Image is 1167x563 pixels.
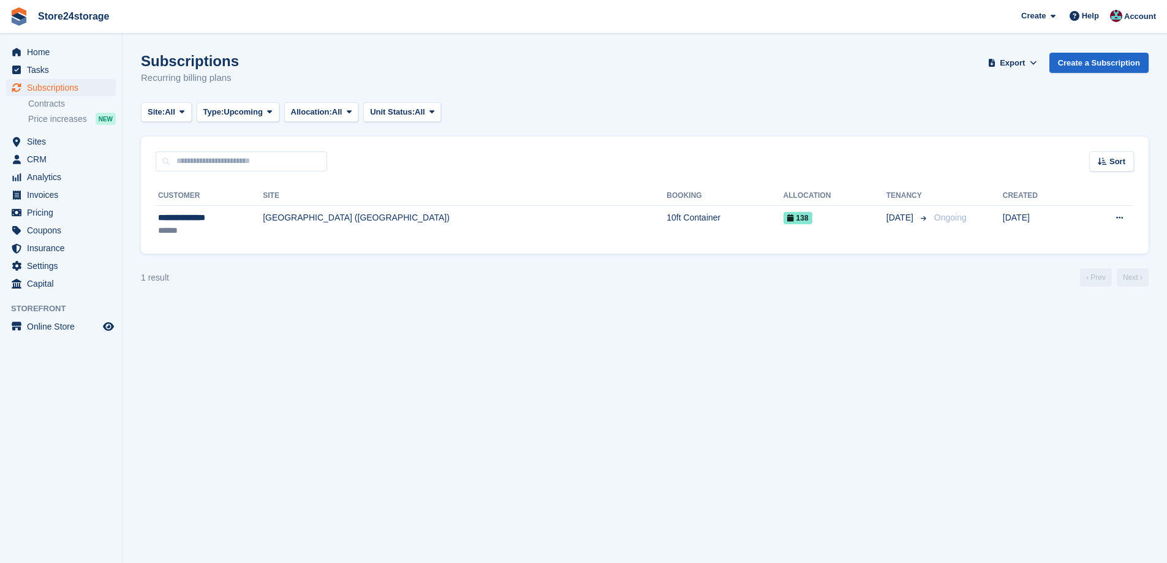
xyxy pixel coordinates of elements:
a: menu [6,151,116,168]
a: menu [6,168,116,186]
span: Upcoming [224,106,263,118]
a: Store24storage [33,6,115,26]
span: [DATE] [886,211,916,224]
a: Price increases NEW [28,112,116,126]
span: 138 [784,212,812,224]
a: Next [1117,268,1149,287]
span: Coupons [27,222,100,239]
a: Preview store [101,319,116,334]
nav: Page [1078,268,1151,287]
span: Unit Status: [370,106,415,118]
a: menu [6,275,116,292]
span: Settings [27,257,100,274]
th: Site [263,186,667,206]
a: Contracts [28,98,116,110]
td: 10ft Container [667,205,783,244]
th: Booking [667,186,783,206]
h1: Subscriptions [141,53,239,69]
span: Sort [1109,156,1125,168]
button: Allocation: All [284,102,359,123]
span: Create [1021,10,1046,22]
span: Capital [27,275,100,292]
span: Home [27,43,100,61]
td: [GEOGRAPHIC_DATA] ([GEOGRAPHIC_DATA]) [263,205,667,244]
span: Site: [148,106,165,118]
span: All [415,106,425,118]
a: menu [6,61,116,78]
button: Type: Upcoming [197,102,279,123]
span: Sites [27,133,100,150]
span: All [165,106,175,118]
span: Account [1124,10,1156,23]
a: menu [6,257,116,274]
a: Previous [1080,268,1112,287]
a: menu [6,43,116,61]
th: Allocation [784,186,886,206]
a: menu [6,318,116,335]
a: Create a Subscription [1049,53,1149,73]
span: Insurance [27,240,100,257]
span: Help [1082,10,1099,22]
div: 1 result [141,271,169,284]
img: George [1110,10,1122,22]
span: Analytics [27,168,100,186]
p: Recurring billing plans [141,71,239,85]
span: Allocation: [291,106,332,118]
span: Price increases [28,113,87,125]
span: Pricing [27,204,100,221]
span: Invoices [27,186,100,203]
a: menu [6,186,116,203]
span: Subscriptions [27,79,100,96]
button: Site: All [141,102,192,123]
span: Export [1000,57,1025,69]
span: All [332,106,342,118]
th: Created [1003,186,1079,206]
span: Online Store [27,318,100,335]
div: NEW [96,113,116,125]
button: Export [986,53,1040,73]
th: Customer [156,186,263,206]
a: menu [6,133,116,150]
a: menu [6,222,116,239]
td: [DATE] [1003,205,1079,244]
a: menu [6,240,116,257]
a: menu [6,204,116,221]
img: stora-icon-8386f47178a22dfd0bd8f6a31ec36ba5ce8667c1dd55bd0f319d3a0aa187defe.svg [10,7,28,26]
button: Unit Status: All [363,102,441,123]
span: Ongoing [934,213,967,222]
a: menu [6,79,116,96]
span: Type: [203,106,224,118]
span: Tasks [27,61,100,78]
span: CRM [27,151,100,168]
span: Storefront [11,303,122,315]
th: Tenancy [886,186,929,206]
